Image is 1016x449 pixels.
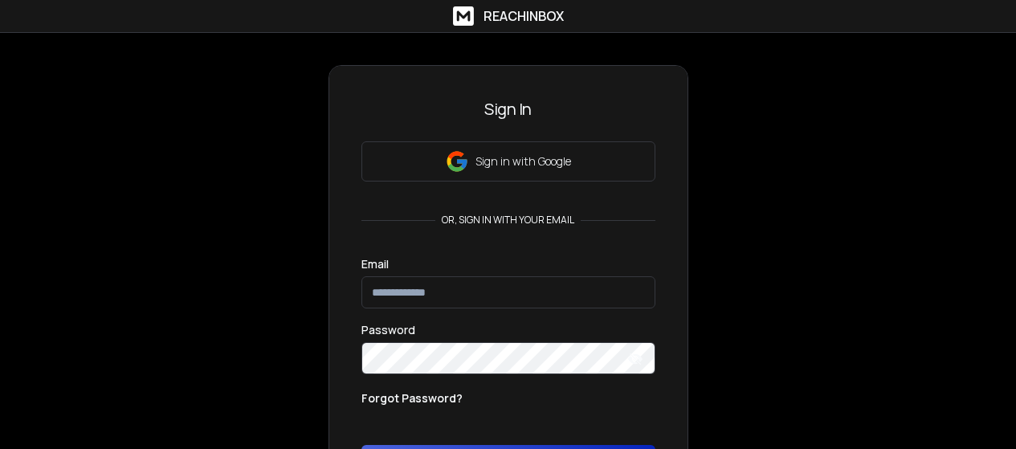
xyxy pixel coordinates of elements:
h3: Sign In [361,98,655,120]
label: Email [361,259,389,270]
label: Password [361,325,415,336]
button: Sign in with Google [361,141,655,182]
p: Forgot Password? [361,390,463,406]
a: ReachInbox [453,6,564,26]
p: or, sign in with your email [435,214,581,227]
p: Sign in with Google [475,153,571,169]
h1: ReachInbox [484,6,564,26]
